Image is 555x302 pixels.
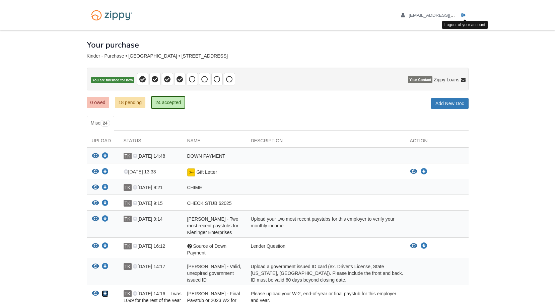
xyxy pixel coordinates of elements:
[124,184,132,191] span: TK
[434,76,459,83] span: Zippy Loans
[187,243,227,255] span: Source of Down Payment
[92,184,99,191] button: View CHIME
[410,168,417,175] button: View Gift Letter
[151,96,185,109] a: 24 accepted
[246,216,405,236] div: Upload your two most recent paystubs for this employer to verify your monthly income.
[461,13,469,19] a: Log out
[87,97,109,108] a: 0 owed
[92,216,99,223] button: View Teri Kinder - Two most recent paystubs for Kieninger Enterprises
[92,168,99,175] button: View Gift Letter
[187,185,202,190] span: CHIME
[196,169,217,175] span: Gift Letter
[442,21,488,29] div: Logout of your account
[187,216,238,235] span: [PERSON_NAME] - Two most recent paystubs for Kieninger Enterprises
[124,263,132,270] span: TK
[421,169,427,174] a: Download Gift Letter
[124,169,156,174] span: [DATE] 13:33
[87,41,139,49] h1: Your purchase
[431,98,469,109] a: Add New Doc
[124,200,132,207] span: TK
[187,168,195,176] img: Document accepted
[246,243,405,256] div: Lender Question
[133,185,162,190] span: [DATE] 9:21
[133,201,162,206] span: [DATE] 9:15
[133,243,165,249] span: [DATE] 16:12
[124,243,132,249] span: TK
[92,243,99,250] button: View Source of Down Payment
[91,77,135,83] span: You are finished for now
[246,137,405,147] div: Description
[100,120,110,127] span: 24
[408,76,432,83] span: Your Contact
[405,137,469,147] div: Action
[124,153,132,159] span: TK
[92,200,99,207] button: View CHECK STUB 62025
[92,153,99,160] button: View DOWN PAYMENT
[246,263,405,283] div: Upload a government issued ID card (ex. Driver's License, State [US_STATE], [GEOGRAPHIC_DATA]). P...
[102,217,109,222] a: Download Teri Kinder - Two most recent paystubs for Kieninger Enterprises
[124,216,132,222] span: TK
[87,53,469,59] div: Kinder - Purchase • [GEOGRAPHIC_DATA] • [STREET_ADDRESS]
[133,216,162,222] span: [DATE] 9:14
[133,153,165,159] span: [DATE] 14:48
[102,154,109,159] a: Download DOWN PAYMENT
[102,264,109,270] a: Download Teri Kinder - Valid, unexpired government issued ID
[87,137,119,147] div: Upload
[102,169,109,175] a: Download Gift Letter
[187,153,225,159] span: DOWN PAYMENT
[102,185,109,191] a: Download CHIME
[102,244,109,249] a: Download Source of Down Payment
[119,137,182,147] div: Status
[182,137,246,147] div: Name
[124,290,132,297] span: TK
[187,264,241,283] span: [PERSON_NAME] - Valid, unexpired government issued ID
[87,7,137,24] img: Logo
[102,201,109,206] a: Download CHECK STUB 62025
[92,263,99,270] button: View Teri Kinder - Valid, unexpired government issued ID
[409,13,485,18] span: kinderteri6@gmail.com
[115,97,145,108] a: 18 pending
[87,116,114,131] a: Misc
[102,291,109,297] a: Download Teri Kinder - Final Paystub or 2023 W2 for Kieninger Enterprises
[92,290,99,297] button: View Teri Kinder - Final Paystub or 2023 W2 for Kieninger Enterprises
[187,201,232,206] span: CHECK STUB 62025
[133,264,165,269] span: [DATE] 14:17
[421,243,427,249] a: Download Source of Down Payment
[410,243,417,249] button: View Source of Down Payment
[401,13,486,19] a: edit profile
